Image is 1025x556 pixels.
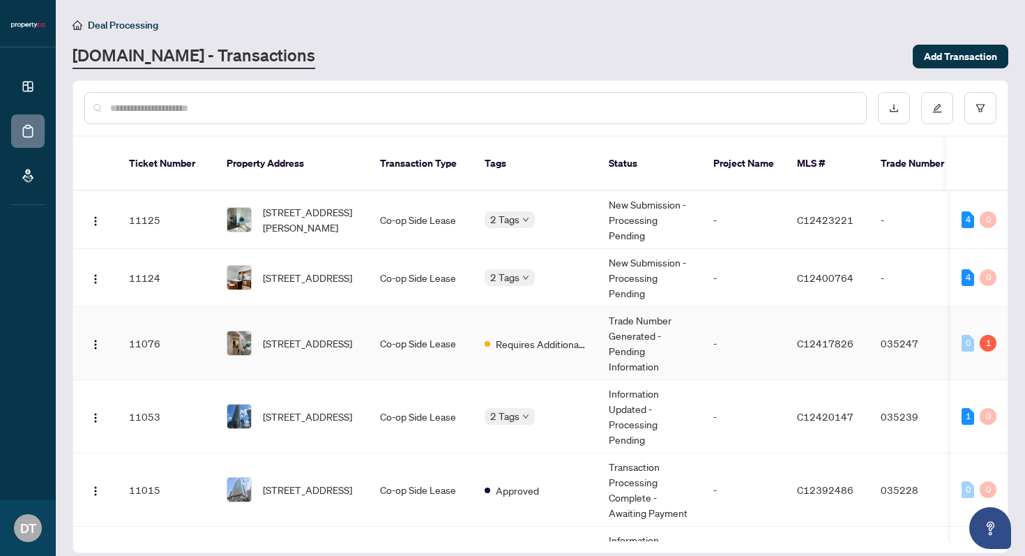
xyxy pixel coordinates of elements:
[889,103,899,113] span: download
[227,331,251,355] img: thumbnail-img
[797,337,853,350] span: C12417826
[522,216,529,223] span: down
[702,380,786,453] td: -
[797,410,853,423] span: C12420147
[598,137,702,191] th: Status
[702,249,786,307] td: -
[980,211,996,228] div: 0
[84,479,107,501] button: Logo
[598,380,702,453] td: Information Updated - Processing Pending
[369,453,473,527] td: Co-op Side Lease
[90,412,101,423] img: Logo
[522,274,529,281] span: down
[522,413,529,420] span: down
[369,249,473,307] td: Co-op Side Lease
[598,307,702,380] td: Trade Number Generated - Pending Information
[598,191,702,249] td: New Submission - Processing Pending
[964,92,996,124] button: filter
[90,273,101,285] img: Logo
[118,191,215,249] td: 11125
[962,408,974,425] div: 1
[870,380,967,453] td: 035239
[88,19,158,31] span: Deal Processing
[20,518,36,538] span: DT
[227,266,251,290] img: thumbnail-img
[496,483,539,498] span: Approved
[702,453,786,527] td: -
[797,271,853,284] span: C12400764
[924,45,997,68] span: Add Transaction
[118,453,215,527] td: 11015
[598,453,702,527] td: Transaction Processing Complete - Awaiting Payment
[786,137,870,191] th: MLS #
[369,380,473,453] td: Co-op Side Lease
[118,249,215,307] td: 11124
[369,137,473,191] th: Transaction Type
[797,483,853,496] span: C12392486
[980,481,996,498] div: 0
[870,191,967,249] td: -
[962,481,974,498] div: 0
[84,209,107,231] button: Logo
[118,380,215,453] td: 11053
[921,92,953,124] button: edit
[870,137,967,191] th: Trade Number
[90,486,101,497] img: Logo
[263,204,358,235] span: [STREET_ADDRESS][PERSON_NAME]
[702,137,786,191] th: Project Name
[496,336,586,352] span: Requires Additional Docs
[702,191,786,249] td: -
[870,249,967,307] td: -
[227,208,251,232] img: thumbnail-img
[263,409,352,424] span: [STREET_ADDRESS]
[969,507,1011,549] button: Open asap
[975,103,985,113] span: filter
[932,103,942,113] span: edit
[90,339,101,350] img: Logo
[980,269,996,286] div: 0
[962,211,974,228] div: 4
[797,213,853,226] span: C12423221
[473,137,598,191] th: Tags
[73,20,82,30] span: home
[263,336,352,351] span: [STREET_ADDRESS]
[369,307,473,380] td: Co-op Side Lease
[702,307,786,380] td: -
[84,266,107,289] button: Logo
[227,478,251,502] img: thumbnail-img
[870,453,967,527] td: 035228
[263,270,352,285] span: [STREET_ADDRESS]
[90,216,101,227] img: Logo
[84,405,107,428] button: Logo
[490,408,519,424] span: 2 Tags
[962,335,974,352] div: 0
[11,21,45,29] img: logo
[227,405,251,428] img: thumbnail-img
[490,211,519,227] span: 2 Tags
[913,45,1008,68] button: Add Transaction
[878,92,910,124] button: download
[490,269,519,285] span: 2 Tags
[84,332,107,354] button: Logo
[118,137,215,191] th: Ticket Number
[980,408,996,425] div: 0
[369,191,473,249] td: Co-op Side Lease
[118,307,215,380] td: 11076
[215,137,369,191] th: Property Address
[598,249,702,307] td: New Submission - Processing Pending
[870,307,967,380] td: 035247
[962,269,974,286] div: 4
[980,335,996,352] div: 1
[263,482,352,497] span: [STREET_ADDRESS]
[73,44,315,69] a: [DOMAIN_NAME] - Transactions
